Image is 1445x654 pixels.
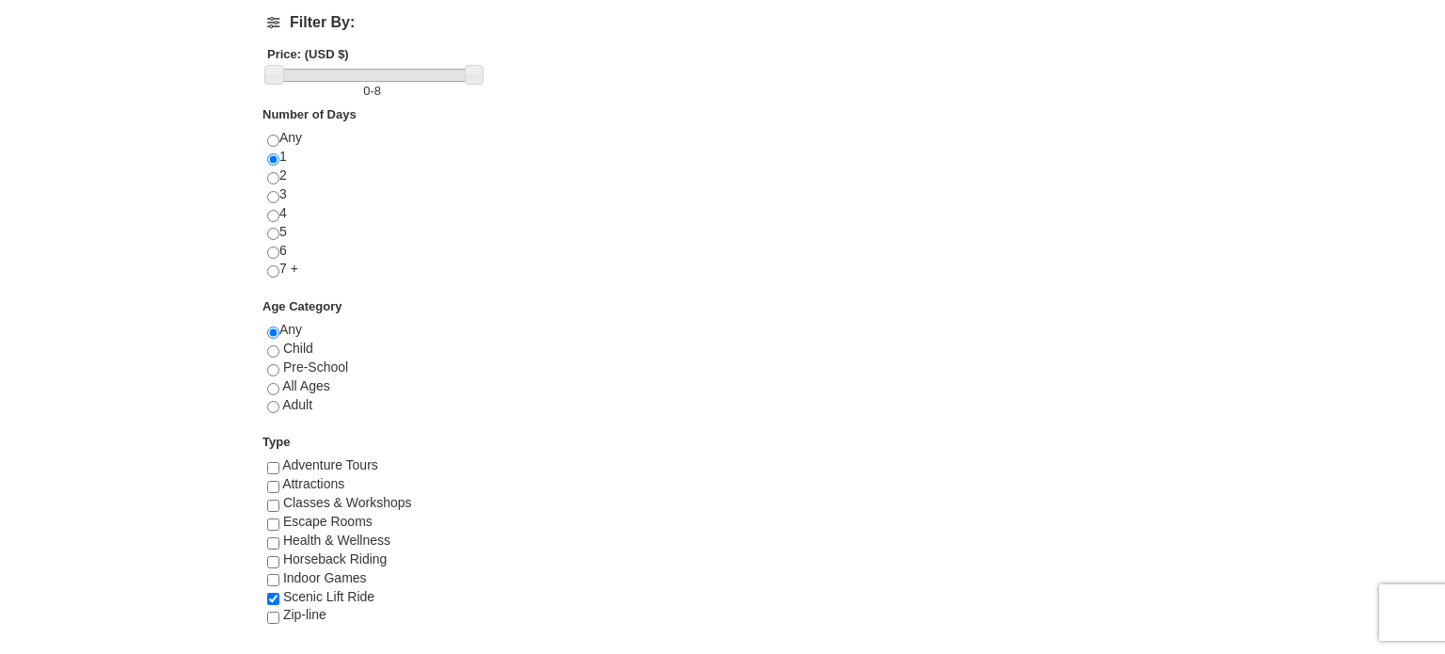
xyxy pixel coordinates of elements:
span: 8 [374,84,381,98]
span: Pre-School [283,359,348,375]
strong: Age Category [262,299,342,313]
strong: Type [262,435,290,449]
div: Any [267,321,477,433]
strong: Price: (USD $) [267,47,349,61]
strong: Number of Days [262,107,357,121]
span: Attractions [282,476,344,491]
span: Classes & Workshops [283,495,412,510]
span: Zip-line [283,607,326,622]
span: All Ages [282,378,330,393]
span: Health & Wellness [283,533,390,548]
span: Adult [282,397,312,412]
span: 0 [363,84,370,98]
span: Adventure Tours [282,457,378,472]
h4: Filter By: [267,14,477,31]
span: Escape Rooms [283,514,373,529]
span: Indoor Games [283,570,367,585]
label: - [267,82,477,101]
div: Any 1 2 3 4 5 6 7 + [267,129,477,297]
span: Horseback Riding [283,551,388,566]
span: Scenic Lift Ride [283,589,374,604]
span: Child [283,341,313,356]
